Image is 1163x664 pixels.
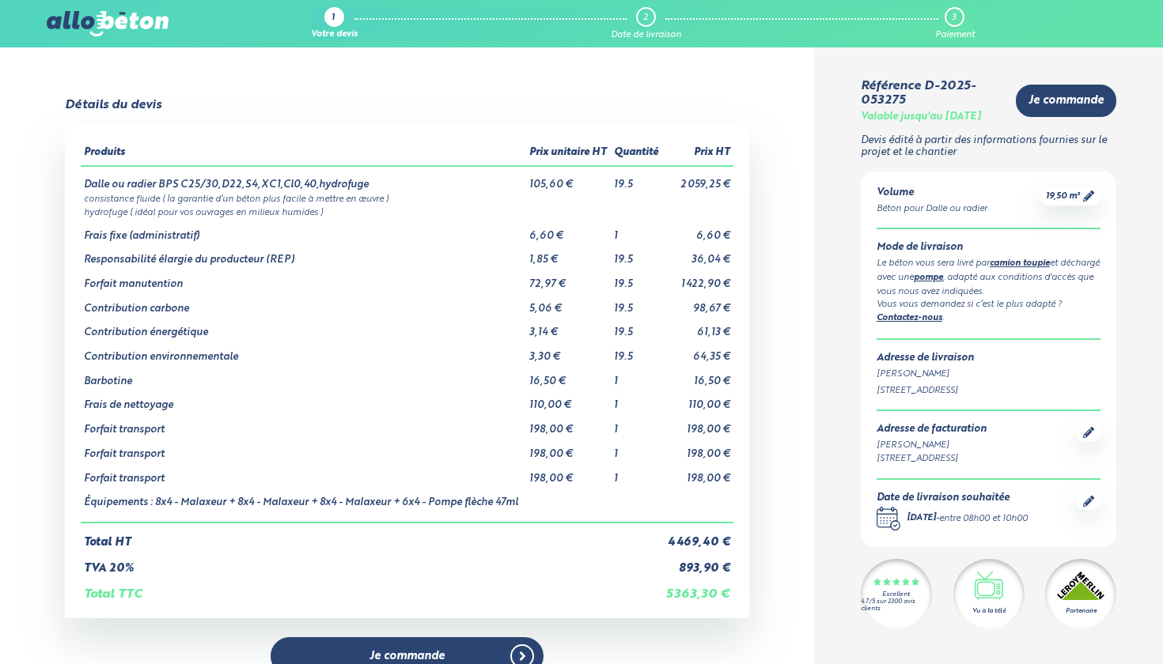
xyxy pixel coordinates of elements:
[526,242,611,266] td: 1,85 €
[81,523,661,549] td: Total HT
[662,412,733,436] td: 198,00 €
[526,339,611,364] td: 3,30 €
[662,166,733,191] td: 2 059,25 €
[882,591,910,598] div: Excellent
[861,79,1003,108] div: Référence D-2025-053275
[662,218,733,243] td: 6,60 €
[662,266,733,291] td: 1 422,90 €
[662,141,733,166] th: Prix HT
[611,364,662,388] td: 1
[861,111,981,123] div: Valable jusqu'au [DATE]
[662,523,733,549] td: 4 469,40 €
[877,439,987,452] div: [PERSON_NAME]
[935,30,975,40] div: Paiement
[1016,85,1116,117] a: Je commande
[526,412,611,436] td: 198,00 €
[662,436,733,461] td: 198,00 €
[952,13,956,23] div: 3
[81,242,526,266] td: Responsabilité élargie du producteur (REP)
[611,30,681,40] div: Date de livraison
[526,436,611,461] td: 198,00 €
[877,353,1100,364] div: Adresse de livraison
[611,315,662,339] td: 19.5
[526,266,611,291] td: 72,97 €
[311,30,358,40] div: Votre devis
[81,166,526,191] td: Dalle ou radier BPS C25/30,D22,S4,XC1,Cl0,40,hydrofuge
[972,606,1006,616] div: Vu à la télé
[81,191,733,205] td: consistance fluide ( la garantie d’un béton plus facile à mettre en œuvre )
[935,7,975,40] a: 3 Paiement
[331,13,335,24] div: 1
[81,485,526,523] td: Équipements : 8x4 - Malaxeur + 8x4 - Malaxeur + 8x4 - Malaxeur + 6x4 - Pompe flèche 47ml
[877,187,987,199] div: Volume
[1022,602,1146,647] iframe: Help widget launcher
[81,549,661,575] td: TVA 20%
[81,575,661,602] td: Total TTC
[81,412,526,436] td: Forfait transport
[81,205,733,218] td: hydrofuge ( idéal pour vos ouvrages en milieux humides )
[526,461,611,485] td: 198,00 €
[611,436,662,461] td: 1
[311,7,358,40] a: 1 Votre devis
[81,315,526,339] td: Contribution énergétique
[907,512,1028,526] div: -
[611,412,662,436] td: 1
[861,135,1116,158] p: Devis édité à partir des informations fournies sur le projet et le chantier
[526,364,611,388] td: 16,50 €
[611,7,681,40] a: 2 Date de livraison
[877,242,1100,254] div: Mode de livraison
[81,436,526,461] td: Forfait transport
[611,242,662,266] td: 19.5
[65,98,161,112] div: Détails du devis
[939,512,1028,526] div: entre 08h00 et 10h00
[611,291,662,315] td: 19.5
[81,387,526,412] td: Frais de nettoyage
[662,315,733,339] td: 61,13 €
[662,339,733,364] td: 64,35 €
[611,387,662,412] td: 1
[369,650,445,663] span: Je commande
[611,166,662,191] td: 19.5
[662,461,733,485] td: 198,00 €
[611,141,662,166] th: Quantité
[907,512,936,526] div: [DATE]
[662,549,733,575] td: 893,90 €
[861,598,932,613] div: 4.7/5 sur 2300 avis clients
[526,387,611,412] td: 110,00 €
[81,218,526,243] td: Frais fixe (administratif)
[877,257,1100,298] div: Le béton vous sera livré par et déchargé avec une , adapté aux conditions d'accès que vous nous a...
[526,315,611,339] td: 3,14 €
[526,141,611,166] th: Prix unitaire HT
[914,274,943,282] a: pompe
[611,266,662,291] td: 19.5
[526,166,611,191] td: 105,60 €
[81,339,526,364] td: Contribution environnementale
[662,242,733,266] td: 36,04 €
[877,452,987,466] div: [STREET_ADDRESS]
[611,461,662,485] td: 1
[877,384,1100,398] div: [STREET_ADDRESS]
[47,11,169,36] img: allobéton
[81,266,526,291] td: Forfait manutention
[877,368,1100,381] div: [PERSON_NAME]
[662,575,733,602] td: 5 363,30 €
[877,298,1100,326] div: Vous vous demandez si c’est le plus adapté ? .
[526,291,611,315] td: 5,06 €
[611,339,662,364] td: 19.5
[662,364,733,388] td: 16,50 €
[81,364,526,388] td: Barbotine
[1029,94,1104,108] span: Je commande
[81,461,526,485] td: Forfait transport
[877,314,942,323] a: Contactez-nous
[526,218,611,243] td: 6,60 €
[990,259,1050,268] a: camion toupie
[662,291,733,315] td: 98,67 €
[611,218,662,243] td: 1
[877,492,1028,504] div: Date de livraison souhaitée
[81,141,526,166] th: Produits
[81,291,526,315] td: Contribution carbone
[643,13,648,23] div: 2
[877,424,987,436] div: Adresse de facturation
[662,387,733,412] td: 110,00 €
[877,202,987,216] div: Béton pour Dalle ou radier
